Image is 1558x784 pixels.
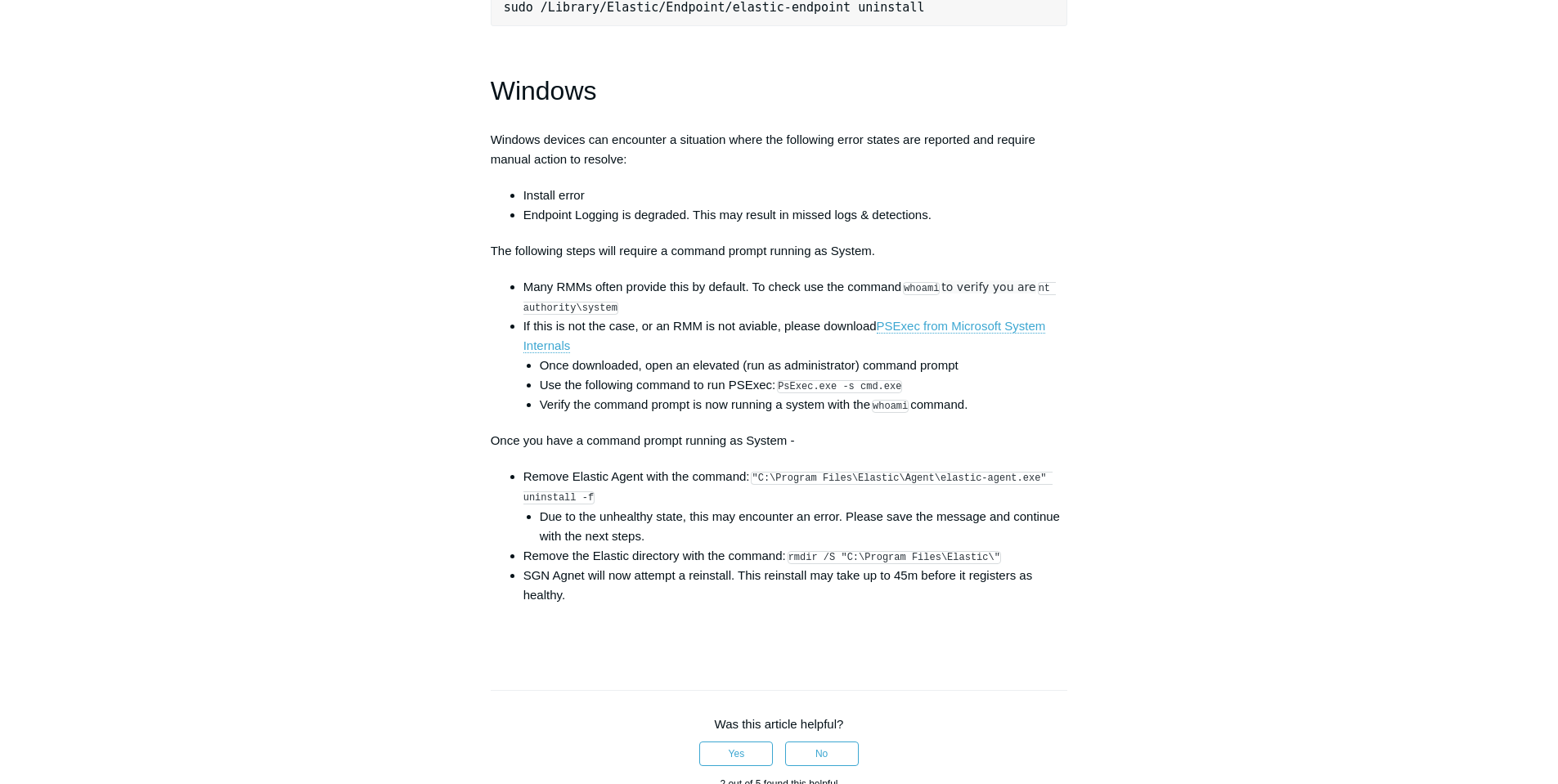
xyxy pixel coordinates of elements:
span: to verify you are [941,280,1035,293]
code: rmdir /S "C:\Program Files\Elastic\" [788,551,1001,564]
li: Remove the Elastic directory with the command: [523,546,1068,566]
li: Due to the unhealthy state, this may encounter an error. Please save the message and continue wit... [540,507,1068,546]
li: Remove Elastic Agent with the command: [523,467,1068,545]
code: whoami [872,400,909,413]
code: whoami [903,282,940,295]
p: The following steps will require a command prompt running as System. [491,241,1068,261]
h1: Windows [491,70,1068,112]
li: If this is not the case, or an RMM is not aviable, please download [523,316,1068,414]
li: Use the following command to run PSExec: [540,375,1068,395]
code: PsExec.exe -s cmd.exe [777,380,902,393]
li: Verify the command prompt is now running a system with the command. [540,395,1068,414]
li: Once downloaded, open an elevated (run as administrator) command prompt [540,356,1068,375]
a: PSExec from Microsoft System Internals [523,319,1046,353]
code: nt authority\system [523,282,1057,315]
li: Many RMMs often provide this by default. To check use the command [523,277,1068,316]
p: Once you have a command prompt running as System - [491,431,1068,450]
button: This article was not helpful [785,741,859,766]
li: Install error [523,186,1068,205]
button: This article was helpful [699,741,773,766]
code: "C:\Program Files\Elastic\Agent\elastic-agent.exe" uninstall -f [523,472,1053,504]
li: Endpoint Logging is degraded. This may result in missed logs & detections. [523,205,1068,225]
span: Was this article helpful? [715,717,844,731]
li: SGN Agnet will now attempt a reinstall. This reinstall may take up to 45m before it registers as ... [523,566,1068,605]
p: Windows devices can encounter a situation where the following error states are reported and requi... [491,130,1068,169]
